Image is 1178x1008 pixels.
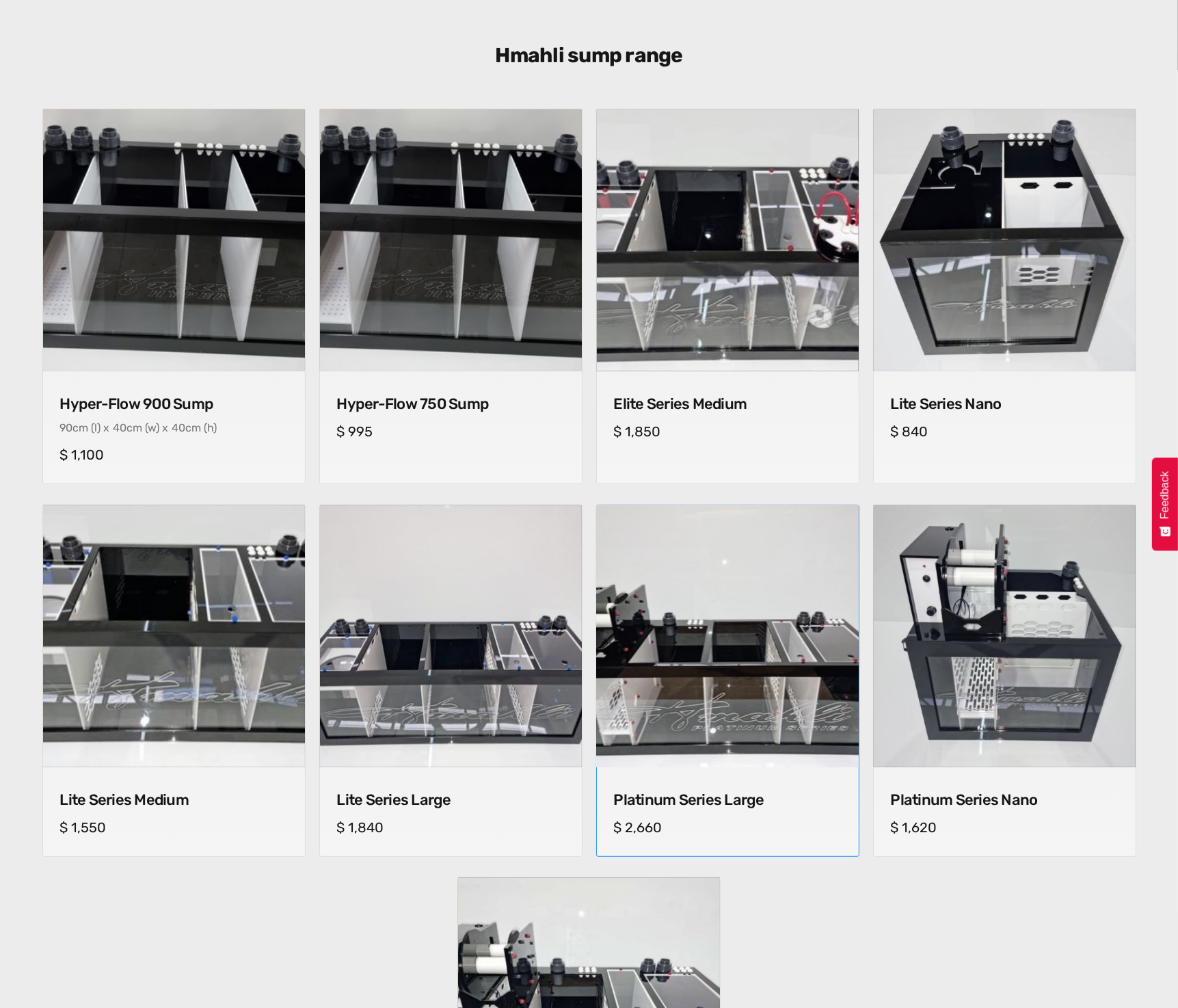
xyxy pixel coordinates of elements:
h5: $ 1,620 [891,819,1119,836]
h5: $ 840 [891,423,1119,440]
h5: $ 1,550 [60,819,288,836]
h5: $ 1,850 [614,423,842,440]
a: Lite Series NanoLite Series NanoLite Series Nano$ 840 [873,109,1136,484]
h4: Elite Series Medium [614,395,842,413]
a: Elite Series MediumElite Series MediumElite Series Medium$ 1,850 [596,109,859,484]
button: Feedback - Show survey [1152,457,1178,551]
img: Hyper-Flow 750 Sump [320,109,582,371]
h4: Platinum Series Nano [891,791,1119,809]
img: Lite Series Medium [43,505,305,767]
h5: $ 995 [337,423,565,440]
span: Feedback [1159,471,1171,519]
img: Platinum Series Large [590,499,865,774]
a: Platinum Series LargePlatinum Series LargePlatinum Series Large$ 2,660 [596,505,859,857]
a: Platinum Series NanoPlatinum Series NanoPlatinum Series Nano$ 1,620 [873,505,1136,857]
h5: $ 1,100 [60,447,288,463]
h4: Lite Series Nano [891,395,1119,413]
div: cm (l) x [73,421,110,434]
h4: Hyper-Flow 900 Sump [60,395,288,413]
img: Lite Series Nano [874,109,1136,371]
h5: $ 2,660 [614,819,842,836]
img: Elite Series Medium [597,109,859,371]
div: 90 [60,421,73,434]
h4: Hyper-Flow 750 Sump [337,395,565,413]
div: cm (h) [186,421,217,434]
a: Hyper-Flow 900 Sump Hyper-Flow 900 Sump Hyper-Flow 900 Sump90cm (l) x40cm (w) x40cm (h)$ 1,100 [42,109,306,484]
img: Hyper-Flow 900 Sump [43,109,305,371]
div: 40 [172,421,186,434]
a: Lite Series LargeLite Series LargeLite Series Large$ 1,840 [319,505,583,857]
h4: Lite Series Medium [60,791,288,809]
a: Hyper-Flow 750 Sump Hyper-Flow 750 Sump Hyper-Flow 750 Sump$ 995 [319,109,583,484]
h4: Platinum Series Large [614,791,842,809]
h4: Lite Series Large [337,791,565,809]
h5: $ 1,840 [337,819,565,836]
a: Lite Series MediumLite Series MediumLite Series Medium$ 1,550 [42,505,306,857]
img: Platinum Series Nano [874,505,1136,767]
h3: Hmahli sump range [326,43,853,68]
img: Lite Series Large [320,505,582,767]
div: 40 [113,421,127,434]
div: cm (w) x [127,421,169,434]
